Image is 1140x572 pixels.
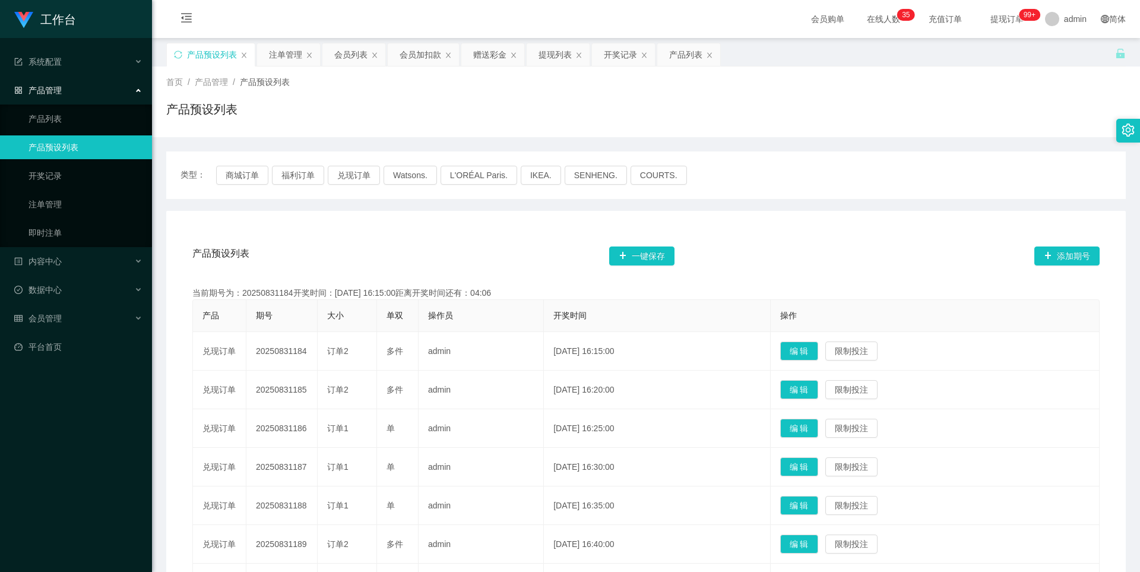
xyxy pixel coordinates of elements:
span: 订单1 [327,424,349,433]
td: admin [419,409,544,448]
td: 兑现订单 [193,409,246,448]
i: 图标: close [306,52,313,59]
span: 会员管理 [14,314,62,323]
button: 商城订单 [216,166,268,185]
a: 即时注单 [28,221,142,245]
i: 图标: close [706,52,713,59]
td: 20250831189 [246,525,318,564]
sup: 35 [897,9,914,21]
span: 订单2 [327,385,349,394]
span: 操作 [780,311,797,320]
span: 单 [387,424,395,433]
sup: 1031 [1019,9,1040,21]
td: 兑现订单 [193,486,246,525]
button: 限制投注 [825,342,878,361]
span: 产品预设列表 [192,247,249,266]
td: admin [419,486,544,525]
i: 图标: close [575,52,582,59]
a: 图标: dashboard平台首页 [14,335,142,359]
i: 图标: appstore-o [14,86,23,94]
span: 期号 [256,311,273,320]
div: 当前期号为：20250831184开奖时间：[DATE] 16:15:00距离开奖时间还有：04:06 [192,287,1100,299]
span: / [233,77,235,87]
h1: 产品预设列表 [166,100,237,118]
span: 单 [387,501,395,510]
i: 图标: unlock [1115,48,1126,59]
p: 5 [906,9,910,21]
button: 限制投注 [825,535,878,554]
td: admin [419,525,544,564]
span: 多件 [387,346,403,356]
h1: 工作台 [40,1,76,39]
span: 订单2 [327,539,349,549]
div: 产品列表 [669,43,702,66]
td: admin [419,332,544,371]
div: 提现列表 [539,43,572,66]
button: 编 辑 [780,380,818,399]
i: 图标: menu-fold [166,1,207,39]
td: 20250831188 [246,486,318,525]
i: 图标: close [641,52,648,59]
td: [DATE] 16:20:00 [544,371,770,409]
span: 提现订单 [984,15,1030,23]
span: 产品管理 [195,77,228,87]
a: 工作台 [14,14,76,24]
i: 图标: check-circle-o [14,286,23,294]
div: 赠送彩金 [473,43,506,66]
span: 系统配置 [14,57,62,67]
i: 图标: sync [174,50,182,59]
td: [DATE] 16:30:00 [544,448,770,486]
a: 产品列表 [28,107,142,131]
td: [DATE] 16:40:00 [544,525,770,564]
span: 订单1 [327,462,349,472]
span: 数据中心 [14,285,62,295]
button: 编 辑 [780,535,818,554]
button: Watsons. [384,166,437,185]
td: admin [419,371,544,409]
td: [DATE] 16:15:00 [544,332,770,371]
button: 限制投注 [825,457,878,476]
span: 操作员 [428,311,453,320]
a: 开奖记录 [28,164,142,188]
span: 单双 [387,311,403,320]
td: 兑现订单 [193,332,246,371]
button: 图标: plus一键保存 [609,247,674,266]
button: 编 辑 [780,419,818,438]
span: 充值订单 [923,15,968,23]
button: 限制投注 [825,496,878,515]
td: 20250831185 [246,371,318,409]
td: 兑现订单 [193,371,246,409]
button: L'ORÉAL Paris. [441,166,517,185]
button: 编 辑 [780,342,818,361]
span: 单 [387,462,395,472]
button: COURTS. [631,166,687,185]
span: 内容中心 [14,257,62,266]
button: 图标: plus添加期号 [1034,247,1100,266]
td: 20250831184 [246,332,318,371]
span: / [188,77,190,87]
button: 编 辑 [780,496,818,515]
img: logo.9652507e.png [14,12,33,29]
i: 图标: form [14,58,23,66]
button: 编 辑 [780,457,818,476]
div: 注单管理 [269,43,302,66]
span: 多件 [387,385,403,394]
i: 图标: setting [1122,124,1135,137]
td: 20250831186 [246,409,318,448]
a: 注单管理 [28,192,142,216]
button: IKEA. [521,166,561,185]
i: 图标: profile [14,257,23,266]
button: SENHENG. [565,166,627,185]
span: 首页 [166,77,183,87]
span: 大小 [327,311,344,320]
div: 会员加扣款 [400,43,441,66]
span: 产品预设列表 [240,77,290,87]
td: 20250831187 [246,448,318,486]
span: 产品 [202,311,219,320]
i: 图标: global [1101,15,1109,23]
span: 开奖时间 [553,311,587,320]
td: [DATE] 16:25:00 [544,409,770,448]
td: 兑现订单 [193,525,246,564]
i: 图标: close [371,52,378,59]
button: 限制投注 [825,380,878,399]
